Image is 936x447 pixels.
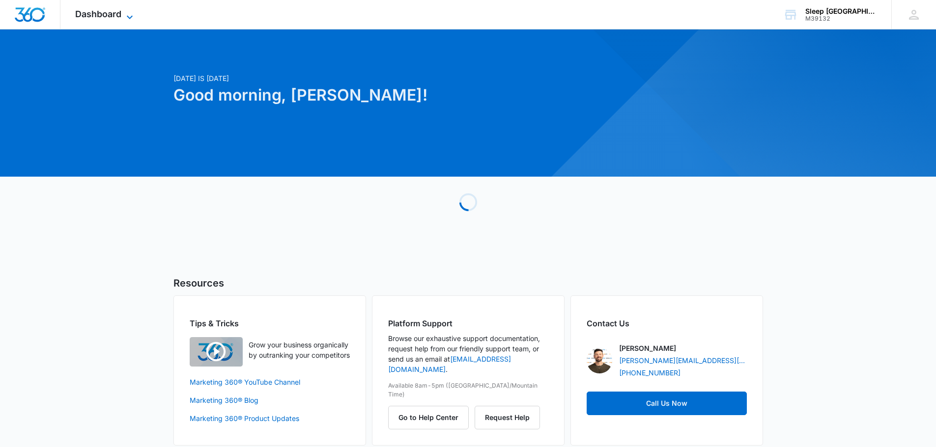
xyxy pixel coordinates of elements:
div: account name [805,7,877,15]
a: Marketing 360® Blog [190,395,350,405]
img: Erik Woods [587,348,612,373]
a: [PHONE_NUMBER] [619,368,681,378]
div: account id [805,15,877,22]
h2: Platform Support [388,317,548,329]
a: Go to Help Center [388,413,475,421]
img: Quick Overview Video [190,337,243,367]
button: Go to Help Center [388,406,469,429]
a: Call Us Now [587,392,747,415]
a: [PERSON_NAME][EMAIL_ADDRESS][PERSON_NAME][DOMAIN_NAME] [619,355,747,366]
button: Request Help [475,406,540,429]
h5: Resources [173,276,763,290]
a: Request Help [475,413,540,421]
h1: Good morning, [PERSON_NAME]! [173,83,563,107]
p: [PERSON_NAME] [619,343,676,353]
h2: Tips & Tricks [190,317,350,329]
a: Marketing 360® Product Updates [190,413,350,423]
p: [DATE] is [DATE] [173,73,563,83]
span: Dashboard [75,9,121,19]
a: Marketing 360® YouTube Channel [190,377,350,387]
p: Browse our exhaustive support documentation, request help from our friendly support team, or send... [388,333,548,374]
h2: Contact Us [587,317,747,329]
p: Grow your business organically by outranking your competitors [249,340,350,360]
p: Available 8am-5pm ([GEOGRAPHIC_DATA]/Mountain Time) [388,381,548,399]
